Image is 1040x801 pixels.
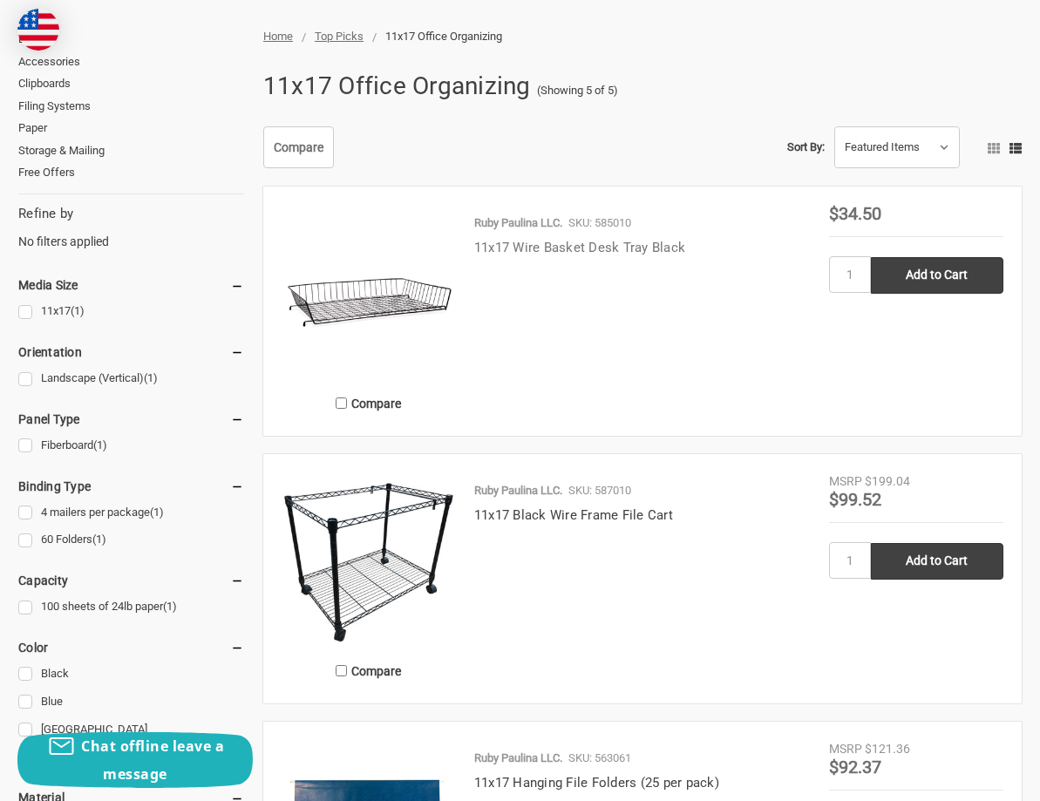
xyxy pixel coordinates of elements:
input: Compare [336,665,347,676]
a: Top Picks [315,30,364,43]
a: Paper [18,117,244,139]
a: 11x17 [18,300,244,323]
label: Sort By: [787,134,825,160]
span: (1) [93,438,107,451]
a: Filing Systems [18,95,244,118]
p: SKU: 585010 [568,214,631,232]
h5: Capacity [18,570,244,591]
a: Clipboards [18,72,244,95]
h5: Refine by [18,204,244,224]
span: (1) [92,533,106,546]
img: 11x17 Black Wire Frame File Cart [282,472,456,647]
span: (1) [144,371,158,384]
div: No filters applied [18,204,244,251]
a: Blue [18,690,244,714]
span: 11x17 Office Organizing [385,30,502,43]
div: MSRP [829,740,862,758]
h5: Panel Type [18,409,244,430]
img: duty and tax information for United States [17,9,59,51]
a: Home [263,30,293,43]
a: Storage & Mailing [18,139,244,162]
input: Add to Cart [871,543,1003,580]
h5: Media Size [18,275,244,295]
a: Black [18,662,244,686]
span: (1) [150,506,164,519]
label: Compare [282,389,456,417]
a: Fiberboard [18,434,244,458]
span: $99.52 [829,489,881,510]
h5: Color [18,637,244,658]
a: 11x17 Black Wire Frame File Cart [474,507,673,523]
span: $34.50 [829,203,881,224]
span: (1) [71,304,85,317]
a: 60 Folders [18,528,244,552]
p: Ruby Paulina LLC. [474,482,562,499]
p: SKU: 563061 [568,750,631,767]
span: (Showing 5 of 5) [537,82,618,99]
a: 100 sheets of 24lb paper [18,595,244,619]
p: SKU: 587010 [568,482,631,499]
a: Binders [18,28,244,51]
a: Accessories [18,51,244,73]
h1: 11x17 Office Organizing [263,64,531,109]
a: 4 mailers per package [18,501,244,525]
button: Chat offline leave a message [17,732,253,788]
h5: Binding Type [18,476,244,497]
span: Chat offline leave a message [81,737,224,784]
p: Ruby Paulina LLC. [474,214,562,232]
label: Compare [282,656,456,685]
input: Compare [336,397,347,409]
p: Ruby Paulina LLC. [474,750,562,767]
a: Free Offers [18,161,244,184]
a: Landscape (Vertical) [18,367,244,390]
a: Compare [263,126,334,168]
img: 11x17 Wire Basket Desk Tray Black [282,205,456,379]
span: $92.37 [829,757,881,777]
span: $121.36 [865,742,910,756]
div: MSRP [829,472,862,491]
a: 11x17 Hanging File Folders (25 per pack) [474,775,719,791]
input: Add to Cart [871,257,1003,294]
a: [GEOGRAPHIC_DATA] [18,718,244,742]
h5: Orientation [18,342,244,363]
a: 11x17 Wire Basket Desk Tray Black [474,240,685,255]
span: $199.04 [865,474,910,488]
span: (1) [163,600,177,613]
